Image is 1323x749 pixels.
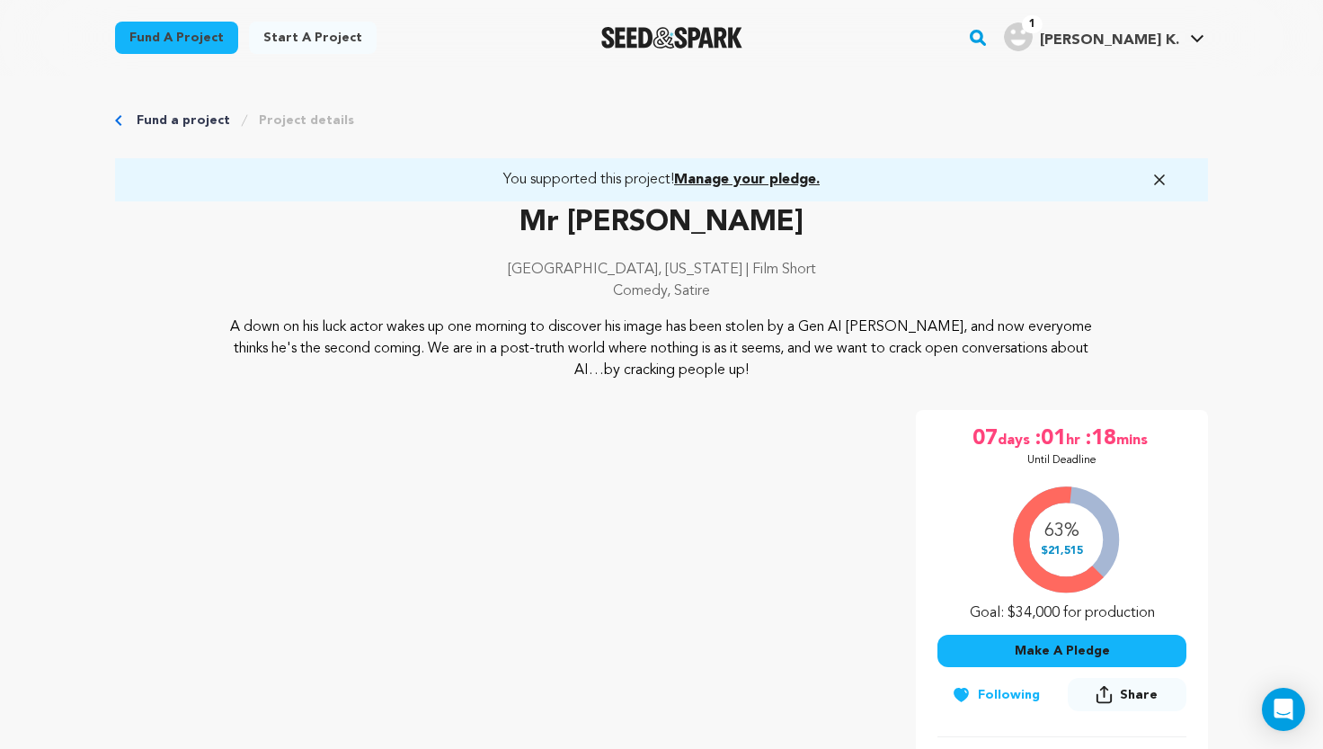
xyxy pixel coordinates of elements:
[601,27,742,49] a: Seed&Spark Homepage
[601,27,742,49] img: Seed&Spark Logo Dark Mode
[1000,19,1208,51] a: Mullins K.'s Profile
[259,111,354,129] a: Project details
[937,679,1054,711] button: Following
[249,22,377,54] a: Start a project
[115,281,1208,302] p: Comedy, Satire
[115,22,238,54] a: Fund a project
[674,173,820,187] span: Manage your pledge.
[1066,424,1084,453] span: hr
[1022,15,1043,33] span: 1
[1000,19,1208,57] span: Mullins K.'s Profile
[115,201,1208,245] p: Mr [PERSON_NAME]
[1116,424,1151,453] span: mins
[972,424,998,453] span: 07
[1068,678,1186,718] span: Share
[937,635,1186,667] button: Make A Pledge
[1040,33,1179,48] span: [PERSON_NAME] K.
[1004,22,1033,51] img: user.png
[1027,453,1097,468] p: Until Deadline
[1084,424,1116,453] span: :18
[137,169,1186,191] a: You supported this project!Manage your pledge.
[1004,22,1179,51] div: Mullins K.'s Profile
[115,259,1208,281] p: [GEOGRAPHIC_DATA], [US_STATE] | Film Short
[1034,424,1066,453] span: :01
[137,111,230,129] a: Fund a project
[1262,688,1305,731] div: Open Intercom Messenger
[998,424,1034,453] span: days
[115,111,1208,129] div: Breadcrumb
[1068,678,1186,711] button: Share
[225,317,1099,381] p: A down on his luck actor wakes up one morning to discover his image has been stolen by a Gen AI [...
[1120,686,1158,704] span: Share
